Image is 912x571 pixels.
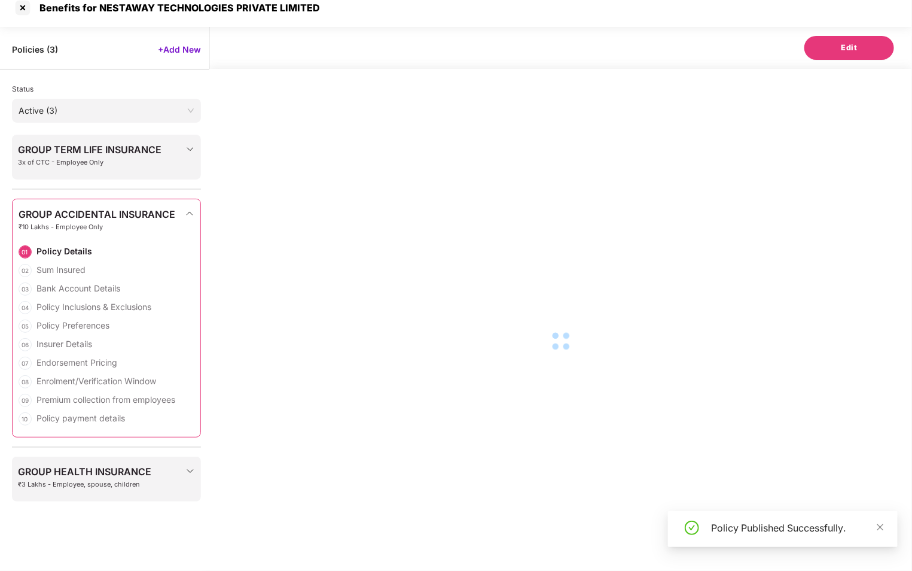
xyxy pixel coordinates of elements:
span: GROUP ACCIDENTAL INSURANCE [19,209,175,220]
div: 04 [19,301,32,314]
span: GROUP TERM LIFE INSURANCE [18,144,161,155]
div: 10 [19,412,32,426]
div: Policy Published Successfully. [711,521,883,535]
span: check-circle [685,521,699,535]
span: close [876,523,884,531]
div: 06 [19,338,32,351]
div: Policy Details [36,245,92,257]
div: 08 [19,375,32,388]
div: 09 [19,394,32,407]
span: ₹10 Lakhs - Employee Only [19,223,175,231]
span: +Add New [158,44,201,55]
div: 03 [19,283,32,296]
img: svg+xml;base64,PHN2ZyBpZD0iRHJvcGRvd24tMzJ4MzIiIHhtbG5zPSJodHRwOi8vd3d3LnczLm9yZy8yMDAwL3N2ZyIgd2... [185,466,195,476]
div: 02 [19,264,32,277]
span: Active (3) [19,102,194,120]
div: Premium collection from employees [36,394,175,405]
img: svg+xml;base64,PHN2ZyBpZD0iRHJvcGRvd24tMzJ4MzIiIHhtbG5zPSJodHRwOi8vd3d3LnczLm9yZy8yMDAwL3N2ZyIgd2... [185,209,194,218]
span: Edit [841,42,858,54]
div: Benefits for NESTAWAY TECHNOLOGIES PRIVATE LIMITED [32,2,320,14]
span: Status [12,84,33,93]
span: Policies ( 3 ) [12,44,58,55]
span: 3x of CTC - Employee Only [18,159,161,166]
div: Policy Inclusions & Exclusions [36,301,151,312]
div: 05 [19,320,32,333]
div: Endorsement Pricing [36,357,117,368]
div: 01 [19,245,32,259]
button: Edit [804,36,894,60]
div: Bank Account Details [36,283,120,294]
img: svg+xml;base64,PHN2ZyBpZD0iRHJvcGRvd24tMzJ4MzIiIHhtbG5zPSJodHRwOi8vd3d3LnczLm9yZy8yMDAwL3N2ZyIgd2... [185,144,195,154]
span: GROUP HEALTH INSURANCE [18,466,151,477]
div: Policy Preferences [36,320,109,331]
div: 07 [19,357,32,370]
div: Insurer Details [36,338,92,350]
span: ₹3 Lakhs - Employee, spouse, children [18,481,151,488]
div: Policy payment details [36,412,125,424]
div: Enrolment/Verification Window [36,375,156,387]
div: Sum Insured [36,264,86,275]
